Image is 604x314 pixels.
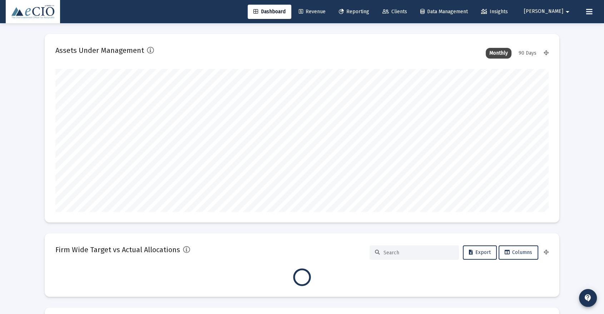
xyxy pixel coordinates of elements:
button: Export [463,245,497,260]
span: Export [469,249,491,255]
a: Clients [377,5,413,19]
span: Columns [505,249,532,255]
span: [PERSON_NAME] [524,9,563,15]
span: Dashboard [253,9,286,15]
a: Data Management [415,5,474,19]
h2: Assets Under Management [55,45,144,56]
span: Reporting [339,9,369,15]
a: Revenue [293,5,331,19]
img: Dashboard [11,5,55,19]
span: Revenue [299,9,326,15]
input: Search [383,250,454,256]
span: Data Management [420,9,468,15]
button: Columns [499,245,538,260]
div: Monthly [486,48,511,59]
mat-icon: contact_support [584,294,592,302]
mat-icon: arrow_drop_down [563,5,572,19]
a: Dashboard [248,5,291,19]
span: Clients [382,9,407,15]
a: Reporting [333,5,375,19]
span: Insights [481,9,508,15]
button: [PERSON_NAME] [515,4,580,19]
a: Insights [475,5,514,19]
h2: Firm Wide Target vs Actual Allocations [55,244,180,255]
div: 90 Days [515,48,540,59]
